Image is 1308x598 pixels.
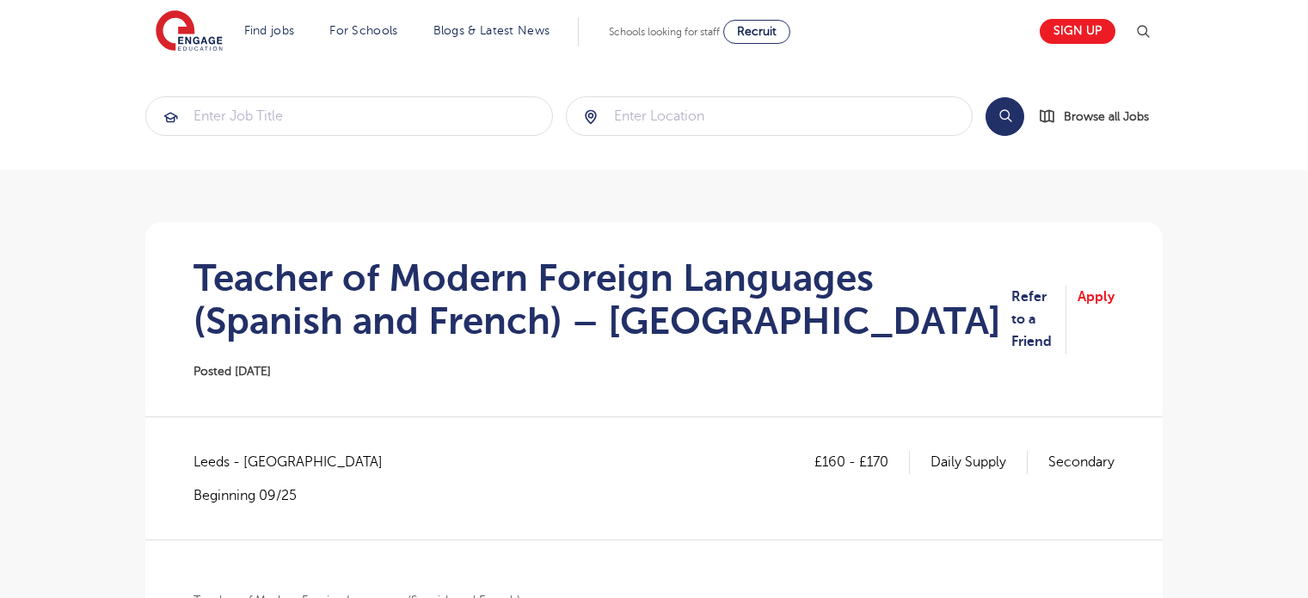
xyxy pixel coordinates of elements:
[156,10,223,53] img: Engage Education
[609,26,720,38] span: Schools looking for staff
[1064,107,1149,126] span: Browse all Jobs
[1078,286,1115,354] a: Apply
[193,486,400,505] p: Beginning 09/25
[1011,286,1066,354] a: Refer to a Friend
[567,97,973,135] input: Submit
[433,24,550,37] a: Blogs & Latest News
[1048,451,1115,473] p: Secondary
[723,20,790,44] a: Recruit
[930,451,1028,473] p: Daily Supply
[244,24,295,37] a: Find jobs
[193,365,271,378] span: Posted [DATE]
[145,96,553,136] div: Submit
[1038,107,1163,126] a: Browse all Jobs
[814,451,910,473] p: £160 - £170
[986,97,1024,136] button: Search
[193,256,1011,342] h1: Teacher of Modern Foreign Languages (Spanish and French) – [GEOGRAPHIC_DATA]
[193,451,400,473] span: Leeds - [GEOGRAPHIC_DATA]
[146,97,552,135] input: Submit
[329,24,397,37] a: For Schools
[737,25,777,38] span: Recruit
[566,96,973,136] div: Submit
[1040,19,1115,44] a: Sign up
